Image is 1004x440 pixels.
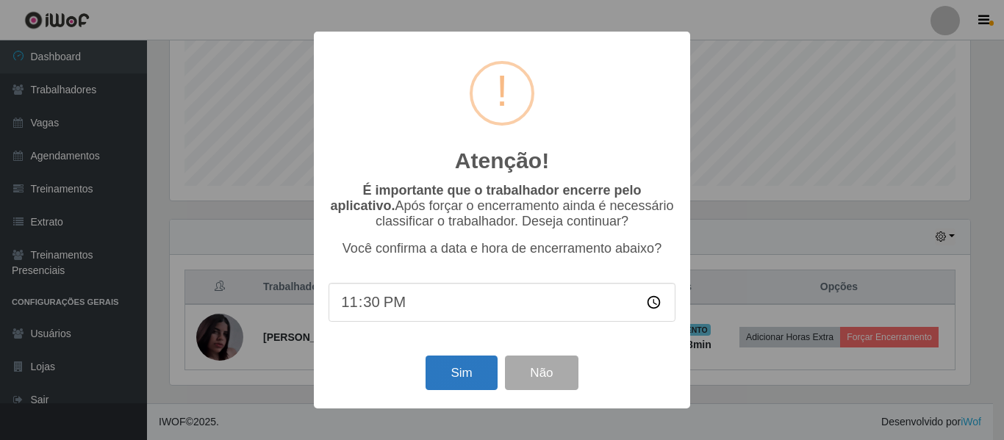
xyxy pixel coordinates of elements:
[455,148,549,174] h2: Atenção!
[505,356,578,390] button: Não
[426,356,497,390] button: Sim
[330,183,641,213] b: É importante que o trabalhador encerre pelo aplicativo.
[329,183,675,229] p: Após forçar o encerramento ainda é necessário classificar o trabalhador. Deseja continuar?
[329,241,675,256] p: Você confirma a data e hora de encerramento abaixo?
